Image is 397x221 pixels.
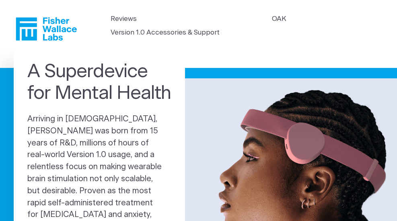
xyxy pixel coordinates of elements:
[111,14,137,24] a: Reviews
[27,61,171,104] h1: A Superdevice for Mental Health
[272,14,286,24] a: OAK
[16,17,77,41] a: Fisher Wallace
[111,27,220,38] a: Version 1.0 Accessories & Support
